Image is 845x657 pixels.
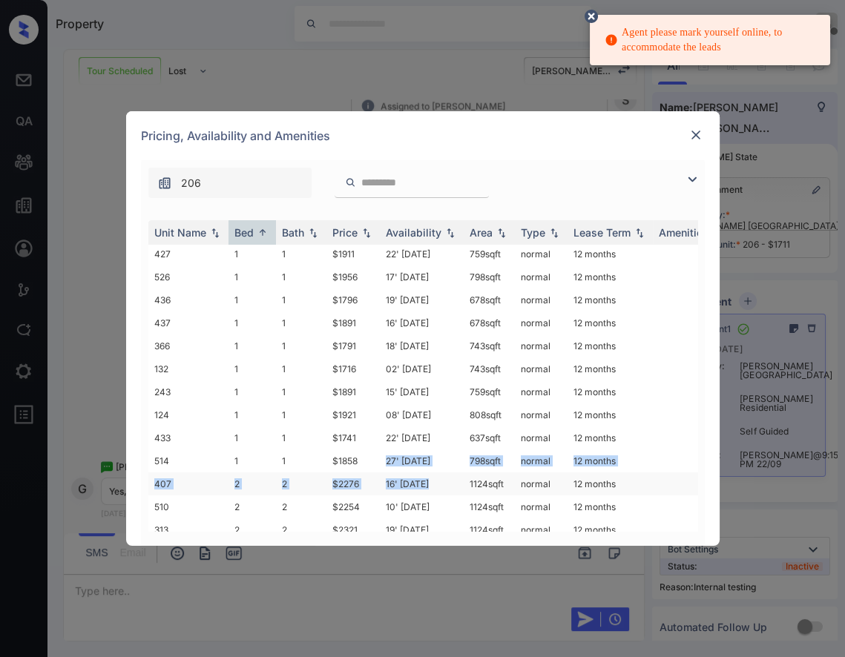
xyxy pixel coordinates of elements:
[326,403,380,426] td: $1921
[568,426,653,449] td: 12 months
[659,226,708,239] div: Amenities
[228,311,276,334] td: 1
[148,265,228,288] td: 526
[380,334,464,357] td: 18' [DATE]
[380,403,464,426] td: 08' [DATE]
[568,495,653,518] td: 12 months
[380,242,464,265] td: 22' [DATE]
[326,311,380,334] td: $1891
[380,472,464,495] td: 16' [DATE]
[326,357,380,380] td: $1716
[464,265,515,288] td: 798 sqft
[683,171,701,188] img: icon-zuma
[126,111,720,160] div: Pricing, Availability and Amenities
[515,449,568,472] td: normal
[282,226,304,239] div: Bath
[326,265,380,288] td: $1956
[515,403,568,426] td: normal
[464,334,515,357] td: 743 sqft
[515,288,568,311] td: normal
[332,226,358,239] div: Price
[157,176,172,191] img: icon-zuma
[228,403,276,426] td: 1
[148,495,228,518] td: 510
[148,242,228,265] td: 427
[464,288,515,311] td: 678 sqft
[380,518,464,541] td: 19' [DATE]
[276,288,326,311] td: 1
[326,242,380,265] td: $1911
[181,175,201,191] span: 206
[148,380,228,403] td: 243
[464,311,515,334] td: 678 sqft
[276,265,326,288] td: 1
[568,472,653,495] td: 12 months
[568,449,653,472] td: 12 months
[568,518,653,541] td: 12 months
[276,403,326,426] td: 1
[228,334,276,357] td: 1
[568,380,653,403] td: 12 months
[515,265,568,288] td: normal
[464,242,515,265] td: 759 sqft
[148,334,228,357] td: 366
[380,265,464,288] td: 17' [DATE]
[464,403,515,426] td: 808 sqft
[148,288,228,311] td: 436
[568,288,653,311] td: 12 months
[521,226,545,239] div: Type
[380,311,464,334] td: 16' [DATE]
[326,472,380,495] td: $2276
[605,19,818,61] div: Agent please mark yourself online, to accommodate the leads
[228,357,276,380] td: 1
[380,288,464,311] td: 19' [DATE]
[326,495,380,518] td: $2254
[276,449,326,472] td: 1
[470,226,493,239] div: Area
[276,426,326,449] td: 1
[688,128,703,142] img: close
[234,226,254,239] div: Bed
[515,334,568,357] td: normal
[515,242,568,265] td: normal
[345,176,356,189] img: icon-zuma
[632,228,647,238] img: sorting
[326,380,380,403] td: $1891
[276,357,326,380] td: 1
[568,334,653,357] td: 12 months
[276,311,326,334] td: 1
[464,518,515,541] td: 1124 sqft
[380,426,464,449] td: 22' [DATE]
[464,357,515,380] td: 743 sqft
[228,242,276,265] td: 1
[568,242,653,265] td: 12 months
[515,518,568,541] td: normal
[208,228,223,238] img: sorting
[326,426,380,449] td: $1741
[148,472,228,495] td: 407
[515,426,568,449] td: normal
[515,472,568,495] td: normal
[148,403,228,426] td: 124
[228,472,276,495] td: 2
[573,226,631,239] div: Lease Term
[380,380,464,403] td: 15' [DATE]
[326,518,380,541] td: $2321
[380,357,464,380] td: 02' [DATE]
[515,495,568,518] td: normal
[255,227,270,238] img: sorting
[380,449,464,472] td: 27' [DATE]
[464,472,515,495] td: 1124 sqft
[148,449,228,472] td: 514
[276,334,326,357] td: 1
[306,228,320,238] img: sorting
[228,288,276,311] td: 1
[464,495,515,518] td: 1124 sqft
[276,380,326,403] td: 1
[547,228,562,238] img: sorting
[276,242,326,265] td: 1
[464,449,515,472] td: 798 sqft
[464,380,515,403] td: 759 sqft
[326,288,380,311] td: $1796
[228,380,276,403] td: 1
